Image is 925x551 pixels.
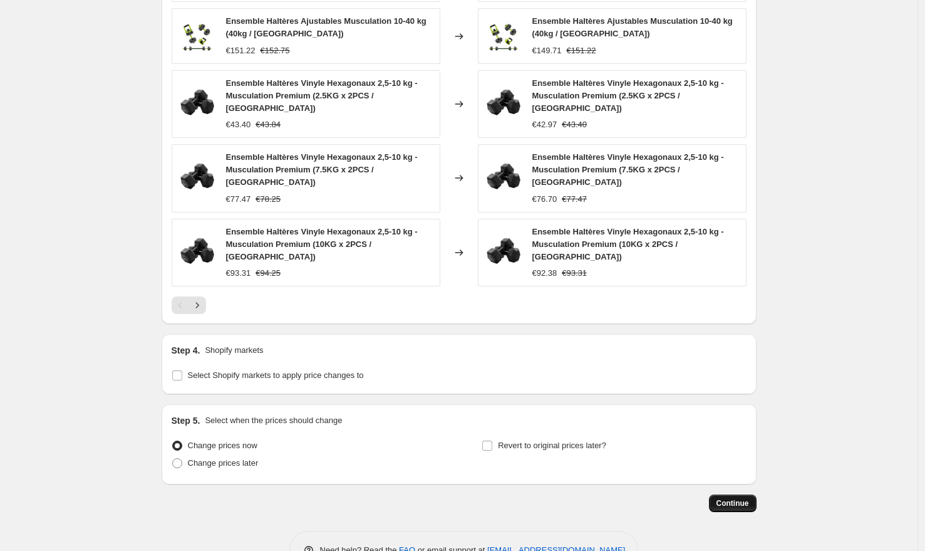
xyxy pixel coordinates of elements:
[256,267,281,280] strike: €94.25
[485,159,522,197] img: Ubedc529385a243db8f9754c372deb033w_80x.webp
[709,495,757,512] button: Continue
[485,18,522,55] img: A58a12786ce614c5aba2e6282ea200dean_80x.webp
[226,45,256,57] div: €151.22
[226,118,251,131] div: €43.40
[261,45,290,57] strike: €152.75
[172,344,200,357] h2: Step 4.
[562,193,587,206] strike: €77.47
[172,414,200,427] h2: Step 5.
[532,193,557,206] div: €76.70
[172,296,206,314] nav: Pagination
[532,227,724,261] span: Ensemble Haltères Vinyle Hexagonaux 2,5-10 kg - Musculation Premium (10KG x 2PCS / [GEOGRAPHIC_DA...
[226,16,426,38] span: Ensemble Haltères Ajustables Musculation 10-40 kg (40kg / [GEOGRAPHIC_DATA])
[226,152,418,187] span: Ensemble Haltères Vinyle Hexagonaux 2,5-10 kg - Musculation Premium (7.5KG x 2PCS / [GEOGRAPHIC_D...
[256,118,281,131] strike: €43.84
[532,78,724,113] span: Ensemble Haltères Vinyle Hexagonaux 2,5-10 kg - Musculation Premium (2.5KG x 2PCS / [GEOGRAPHIC_D...
[188,370,364,380] span: Select Shopify markets to apply price changes to
[562,118,587,131] strike: €43.40
[532,16,733,38] span: Ensemble Haltères Ajustables Musculation 10-40 kg (40kg / [GEOGRAPHIC_DATA])
[716,498,749,508] span: Continue
[256,193,281,206] strike: €78.25
[178,234,216,271] img: Ubedc529385a243db8f9754c372deb033w_80x.webp
[498,441,606,450] span: Revert to original prices later?
[205,414,342,427] p: Select when the prices should change
[226,193,251,206] div: €77.47
[189,296,206,314] button: Next
[188,441,257,450] span: Change prices now
[205,344,263,357] p: Shopify markets
[567,45,596,57] strike: €151.22
[226,267,251,280] div: €93.31
[178,159,216,197] img: Ubedc529385a243db8f9754c372deb033w_80x.webp
[562,267,587,280] strike: €93.31
[226,78,418,113] span: Ensemble Haltères Vinyle Hexagonaux 2,5-10 kg - Musculation Premium (2.5KG x 2PCS / [GEOGRAPHIC_D...
[532,118,557,131] div: €42.97
[532,45,562,57] div: €149.71
[485,234,522,271] img: Ubedc529385a243db8f9754c372deb033w_80x.webp
[226,227,418,261] span: Ensemble Haltères Vinyle Hexagonaux 2,5-10 kg - Musculation Premium (10KG x 2PCS / [GEOGRAPHIC_DA...
[178,18,216,55] img: A58a12786ce614c5aba2e6282ea200dean_80x.webp
[532,267,557,280] div: €92.38
[178,85,216,123] img: Ubedc529385a243db8f9754c372deb033w_80x.webp
[188,458,259,468] span: Change prices later
[532,152,724,187] span: Ensemble Haltères Vinyle Hexagonaux 2,5-10 kg - Musculation Premium (7.5KG x 2PCS / [GEOGRAPHIC_D...
[485,85,522,123] img: Ubedc529385a243db8f9754c372deb033w_80x.webp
